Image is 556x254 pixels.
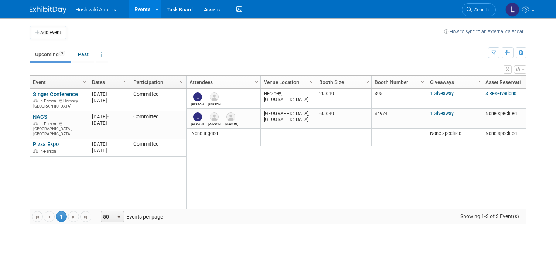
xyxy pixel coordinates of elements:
[485,111,517,116] span: None specified
[430,76,477,88] a: Giveaways
[116,214,122,220] span: select
[193,112,202,121] img: Lori Northeim
[72,47,94,61] a: Past
[82,79,88,85] span: Column Settings
[190,76,256,88] a: Attendees
[30,6,66,14] img: ExhibitDay
[472,7,489,13] span: Search
[430,131,461,136] span: None specified
[226,112,235,121] img: Ken Aspenleiter
[485,91,516,96] a: 3 Reservations
[264,76,311,88] a: Venue Location
[505,3,519,17] img: Lori Northeim
[316,109,371,129] td: 60 x 40
[485,76,533,88] a: Asset Reservations
[92,141,127,147] div: [DATE]
[33,114,47,120] a: NACS
[260,89,316,109] td: Hershey, [GEOGRAPHIC_DATA]
[34,214,40,220] span: Go to the first page
[444,29,526,34] a: How to sync to an external calendar...
[59,51,65,56] span: 3
[191,121,204,126] div: Lori Northeim
[33,98,85,109] div: Hershey, [GEOGRAPHIC_DATA]
[107,114,109,119] span: -
[33,149,38,153] img: In-Person Event
[191,101,204,106] div: Lori Northeim
[83,214,89,220] span: Go to the last page
[364,79,370,85] span: Column Settings
[92,147,127,153] div: [DATE]
[474,76,482,87] a: Column Settings
[71,214,76,220] span: Go to the next page
[107,91,109,97] span: -
[130,139,186,157] td: Committed
[101,211,114,222] span: 50
[316,89,371,109] td: 20 x 10
[225,121,238,126] div: Ken Aspenleiter
[430,91,454,96] a: 1 Giveaway
[260,109,316,129] td: [GEOGRAPHIC_DATA], [GEOGRAPHIC_DATA]
[80,211,91,222] a: Go to the last page
[40,122,58,126] span: In-Person
[419,76,427,87] a: Column Settings
[92,114,127,120] div: [DATE]
[319,76,366,88] a: Booth Size
[208,121,221,126] div: Kelly Marincik
[33,91,78,98] a: Singer Conference
[253,76,261,87] a: Column Settings
[75,7,118,13] span: Hoshizaki America
[462,3,496,16] a: Search
[32,211,43,222] a: Go to the first page
[475,79,481,85] span: Column Settings
[107,141,109,147] span: -
[485,131,517,136] span: None specified
[210,92,219,101] img: Steve Wright
[33,99,38,102] img: In-Person Event
[123,79,129,85] span: Column Settings
[33,76,84,88] a: Event
[420,79,426,85] span: Column Settings
[133,76,181,88] a: Participation
[454,211,526,221] span: Showing 1-3 of 3 Event(s)
[309,79,315,85] span: Column Settings
[253,79,259,85] span: Column Settings
[33,122,38,125] img: In-Person Event
[375,76,422,88] a: Booth Number
[430,111,454,116] a: 1 Giveaway
[364,76,372,87] a: Column Settings
[371,109,427,129] td: S4974
[33,141,59,148] a: Pizza Expo
[178,76,186,87] a: Column Settings
[40,149,58,154] span: In-Person
[40,99,58,104] span: In-Person
[30,47,71,61] a: Upcoming3
[193,92,202,101] img: Lori Northeim
[210,112,219,121] img: Kelly Marincik
[92,97,127,104] div: [DATE]
[130,111,186,139] td: Committed
[308,76,316,87] a: Column Settings
[190,131,258,136] div: None tagged
[92,211,170,222] span: Events per page
[122,76,130,87] a: Column Settings
[371,89,427,109] td: 305
[30,26,66,39] button: Add Event
[92,76,125,88] a: Dates
[92,120,127,126] div: [DATE]
[33,121,85,137] div: [GEOGRAPHIC_DATA], [GEOGRAPHIC_DATA]
[46,214,52,220] span: Go to the previous page
[208,101,221,106] div: Steve Wright
[44,211,55,222] a: Go to the previous page
[179,79,185,85] span: Column Settings
[81,76,89,87] a: Column Settings
[56,211,67,222] span: 1
[92,91,127,97] div: [DATE]
[68,211,79,222] a: Go to the next page
[130,89,186,111] td: Committed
